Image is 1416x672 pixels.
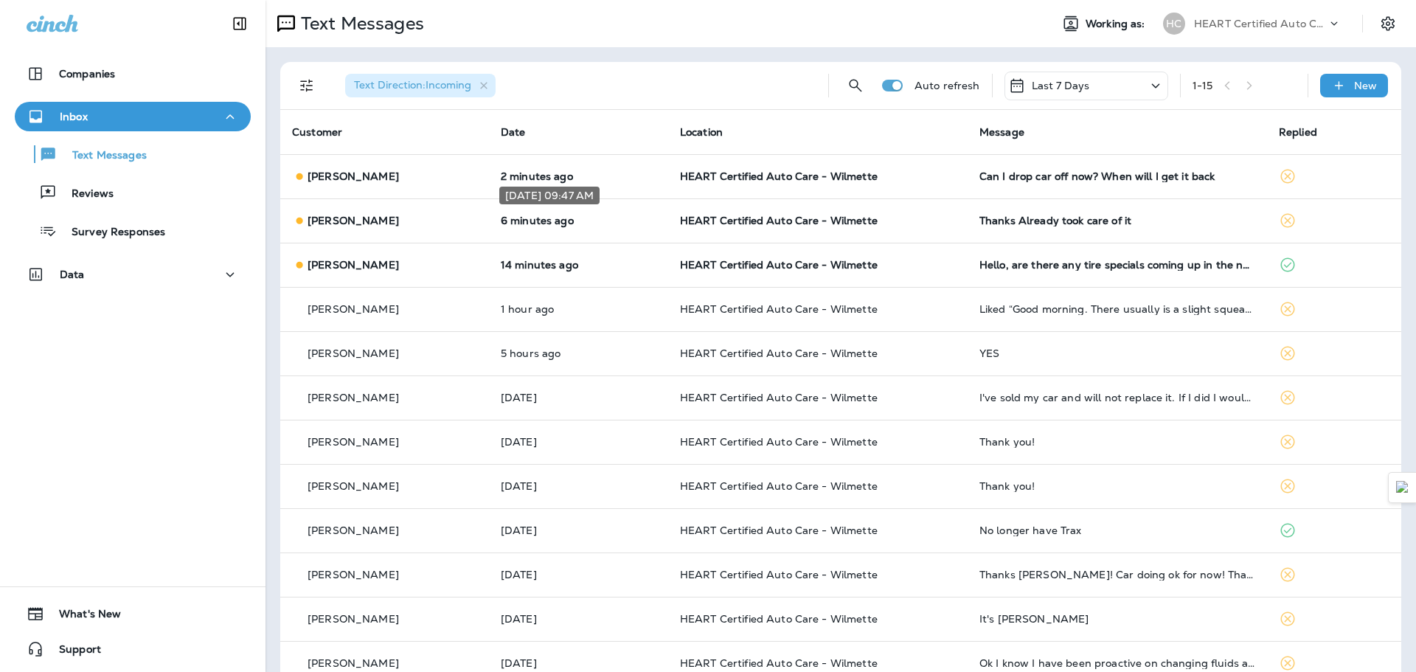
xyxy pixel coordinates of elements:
img: Detect Auto [1396,481,1409,494]
div: Thank you! [979,480,1255,492]
div: I've sold my car and will not replace it. If I did I would happily use your services. I was very ... [979,392,1255,403]
p: Auto refresh [914,80,980,91]
p: [PERSON_NAME] [308,569,399,581]
p: [PERSON_NAME] [308,303,399,315]
span: HEART Certified Auto Care - Wilmette [680,258,878,271]
div: No longer have Trax [979,524,1255,536]
div: Ok I know I have been proactive on changing fluids and filters with you guys [979,657,1255,669]
p: Text Messages [58,149,147,163]
span: Support [44,643,101,661]
p: [PERSON_NAME] [308,215,399,226]
span: Working as: [1086,18,1148,30]
span: HEART Certified Auto Care - Wilmette [680,347,878,360]
p: Reviews [57,187,114,201]
div: Thank you! [979,436,1255,448]
p: [PERSON_NAME] [308,657,399,669]
button: Data [15,260,251,289]
p: Last 7 Days [1032,80,1090,91]
button: What's New [15,599,251,628]
p: Oct 9, 2025 04:57 PM [501,436,656,448]
span: HEART Certified Auto Care - Wilmette [680,524,878,537]
p: Data [60,269,85,280]
span: Date [501,125,526,139]
div: [DATE] 09:47 AM [499,187,600,204]
button: Settings [1375,10,1401,37]
span: HEART Certified Auto Care - Wilmette [680,657,878,670]
span: HEART Certified Auto Care - Wilmette [680,214,878,227]
p: [PERSON_NAME] [308,170,399,182]
button: Support [15,634,251,664]
button: Collapse Sidebar [219,9,260,38]
p: [PERSON_NAME] [308,392,399,403]
p: [PERSON_NAME] [308,436,399,448]
span: HEART Certified Auto Care - Wilmette [680,612,878,626]
p: Oct 13, 2025 04:34 AM [501,347,656,359]
div: Liked “Good morning. There usually is a slight squeak after replacing the brakes due to a special... [979,303,1255,315]
button: Companies [15,59,251,89]
p: Companies [59,68,115,80]
p: Oct 13, 2025 09:47 AM [501,215,656,226]
p: Oct 8, 2025 03:44 PM [501,569,656,581]
span: HEART Certified Auto Care - Wilmette [680,170,878,183]
button: Text Messages [15,139,251,170]
div: YES [979,347,1255,359]
button: Filters [292,71,322,100]
p: Oct 13, 2025 08:47 AM [501,303,656,315]
p: Oct 10, 2025 04:22 PM [501,392,656,403]
button: Inbox [15,102,251,131]
div: Thanks Dimitri! Car doing ok for now! Thank you! [979,569,1255,581]
div: Can I drop car off now? When will I get it back [979,170,1255,182]
span: HEART Certified Auto Care - Wilmette [680,568,878,581]
span: Text Direction : Incoming [354,78,471,91]
span: Replied [1279,125,1317,139]
p: Inbox [60,111,88,122]
span: HEART Certified Auto Care - Wilmette [680,391,878,404]
div: It's Christina Yasenak [979,613,1255,625]
p: Oct 8, 2025 02:49 PM [501,613,656,625]
span: Location [680,125,723,139]
span: Customer [292,125,342,139]
button: Survey Responses [15,215,251,246]
p: New [1354,80,1377,91]
p: Oct 9, 2025 03:18 PM [501,480,656,492]
button: Reviews [15,177,251,208]
span: HEART Certified Auto Care - Wilmette [680,302,878,316]
p: [PERSON_NAME] [308,480,399,492]
span: HEART Certified Auto Care - Wilmette [680,479,878,493]
p: Oct 9, 2025 10:08 AM [501,524,656,536]
span: HEART Certified Auto Care - Wilmette [680,435,878,448]
span: What's New [44,608,121,626]
p: [PERSON_NAME] [308,524,399,536]
p: Survey Responses [57,226,165,240]
p: [PERSON_NAME] [308,613,399,625]
p: Oct 13, 2025 09:51 AM [501,170,656,182]
p: [PERSON_NAME] [308,259,399,271]
p: [PERSON_NAME] [308,347,399,359]
span: Message [979,125,1024,139]
div: Hello, are there any tire specials coming up in the near future? Thank you. [979,259,1255,271]
div: Text Direction:Incoming [345,74,496,97]
div: Thanks Already took care of it [979,215,1255,226]
p: Oct 8, 2025 02:40 PM [501,657,656,669]
button: Search Messages [841,71,870,100]
p: HEART Certified Auto Care [1194,18,1327,30]
div: 1 - 15 [1193,80,1213,91]
div: HC [1163,13,1185,35]
p: Text Messages [295,13,424,35]
p: Oct 13, 2025 09:39 AM [501,259,656,271]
